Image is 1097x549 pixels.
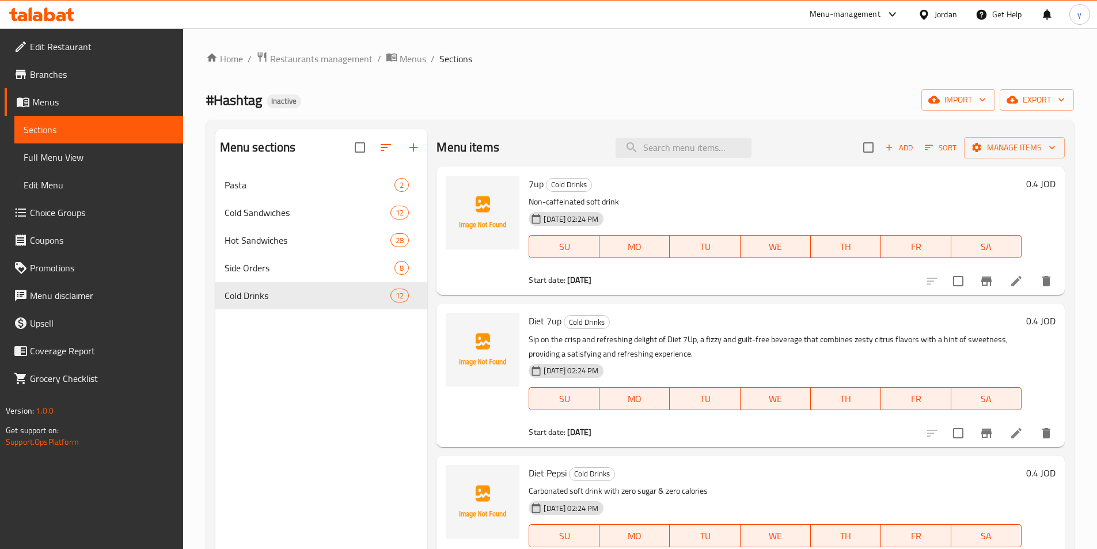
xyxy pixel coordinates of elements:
span: Menus [400,52,426,66]
b: [DATE] [567,425,591,440]
img: 7up [446,176,519,249]
button: Add [880,139,917,157]
button: export [1000,89,1074,111]
a: Branches [5,60,183,88]
span: Menus [32,95,174,109]
button: Sort [922,139,959,157]
a: Coupons [5,226,183,254]
div: Cold Sandwiches [225,206,391,219]
span: 12 [391,207,408,218]
span: Version: [6,403,34,418]
h2: Menu sections [220,139,296,156]
a: Upsell [5,309,183,337]
span: Edit Restaurant [30,40,174,54]
button: Add section [400,134,427,161]
h6: 0.4 JOD [1026,313,1056,329]
div: Hot Sandwiches [225,233,391,247]
span: Select section [856,135,880,160]
img: Diet Pepsi [446,465,519,539]
span: Diet 7up [529,312,561,330]
span: [DATE] 02:24 PM [539,214,603,225]
h2: Menu items [436,139,499,156]
button: Branch-specific-item [973,267,1000,295]
a: Support.OpsPlatform [6,434,79,449]
button: SU [529,524,599,547]
button: TH [811,387,881,410]
div: Menu-management [810,7,880,21]
a: Sections [14,116,183,143]
h6: 0.4 JOD [1026,176,1056,192]
a: Full Menu View [14,143,183,171]
span: 1.0.0 [36,403,54,418]
span: 12 [391,290,408,301]
button: SA [951,235,1022,258]
p: Carbonated soft drink with zero sugar & zero calories [529,484,1022,498]
div: Inactive [267,94,301,108]
span: SA [956,391,1017,407]
span: Grocery Checklist [30,372,174,385]
span: #Hashtag [206,87,262,113]
span: Side Orders [225,261,395,275]
span: Get support on: [6,423,59,438]
span: Start date: [529,272,565,287]
button: WE [741,524,811,547]
button: Manage items [964,137,1065,158]
span: SU [534,528,595,544]
span: Cold Drinks [546,178,591,191]
a: Grocery Checklist [5,365,183,392]
span: Pasta [225,178,395,192]
span: Cold Drinks [570,467,614,480]
button: MO [599,387,670,410]
span: Start date: [529,425,565,440]
button: FR [881,235,951,258]
span: WE [745,391,806,407]
span: FR [886,528,947,544]
a: Restaurants management [256,51,373,66]
span: [DATE] 02:24 PM [539,365,603,376]
button: Branch-specific-item [973,419,1000,447]
button: TU [670,524,740,547]
p: Sip on the crisp and refreshing delight of Diet 7Up, a fizzy and guilt-free beverage that combine... [529,332,1022,361]
h6: 0.4 JOD [1026,465,1056,481]
span: 2 [395,180,408,191]
a: Menus [386,51,426,66]
a: Coverage Report [5,337,183,365]
span: Promotions [30,261,174,275]
a: Edit Menu [14,171,183,199]
span: TH [815,391,876,407]
button: MO [599,235,670,258]
b: [DATE] [567,272,591,287]
span: TU [674,391,735,407]
span: Manage items [973,141,1056,155]
div: Cold Drinks [569,467,615,481]
button: TH [811,235,881,258]
div: Jordan [935,8,957,21]
span: Sort sections [372,134,400,161]
button: TU [670,387,740,410]
a: Promotions [5,254,183,282]
span: Select to update [946,269,970,293]
span: 7up [529,175,544,192]
div: Cold Drinks12 [215,282,428,309]
button: FR [881,524,951,547]
nav: Menu sections [215,166,428,314]
span: TH [815,528,876,544]
button: WE [741,387,811,410]
span: Sort [925,141,956,154]
span: Sections [439,52,472,66]
span: MO [604,391,665,407]
span: import [931,93,986,107]
p: Non-caffeinated soft drink [529,195,1022,209]
a: Choice Groups [5,199,183,226]
span: Cold Drinks [225,289,391,302]
a: Home [206,52,243,66]
span: Diet Pepsi [529,464,567,482]
span: SU [534,391,595,407]
a: Edit Restaurant [5,33,183,60]
div: items [394,261,409,275]
div: Cold Sandwiches12 [215,199,428,226]
button: delete [1033,267,1060,295]
div: items [390,206,409,219]
span: FR [886,391,947,407]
